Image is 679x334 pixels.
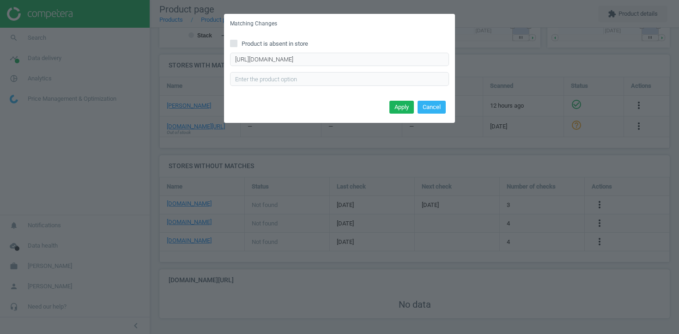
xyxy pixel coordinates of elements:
button: Apply [389,101,414,114]
input: Enter the product option [230,72,449,86]
button: Cancel [418,101,446,114]
input: Enter correct product URL [230,53,449,67]
span: Product is absent in store [240,40,310,48]
h5: Matching Changes [230,20,277,28]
